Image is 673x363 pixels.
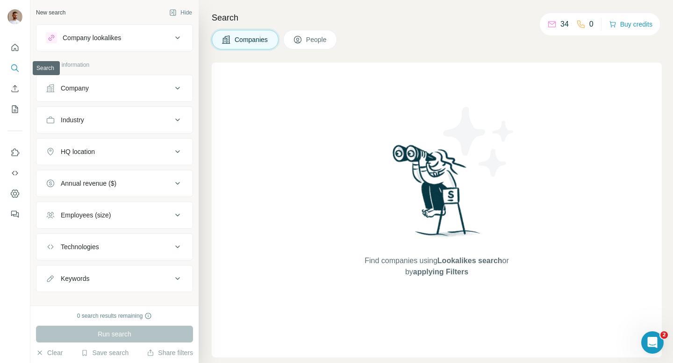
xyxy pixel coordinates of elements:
[36,27,193,49] button: Company lookalikes
[163,6,199,20] button: Hide
[61,115,84,125] div: Industry
[36,8,65,17] div: New search
[36,348,63,357] button: Clear
[147,348,193,357] button: Share filters
[36,172,193,195] button: Annual revenue ($)
[61,84,89,93] div: Company
[36,204,193,226] button: Employees (size)
[36,109,193,131] button: Industry
[388,142,486,246] img: Surfe Illustration - Woman searching with binoculars
[413,268,468,276] span: applying Filters
[61,179,116,188] div: Annual revenue ($)
[7,101,22,118] button: My lists
[437,100,521,184] img: Surfe Illustration - Stars
[7,185,22,202] button: Dashboard
[7,80,22,97] button: Enrich CSV
[77,312,152,320] div: 0 search results remaining
[660,331,668,339] span: 2
[36,267,193,290] button: Keywords
[7,9,22,24] img: Avatar
[212,11,662,24] h4: Search
[7,39,22,56] button: Quick start
[609,18,652,31] button: Buy credits
[63,33,121,42] div: Company lookalikes
[362,255,511,278] span: Find companies using or by
[641,331,664,354] iframe: Intercom live chat
[36,77,193,99] button: Company
[7,144,22,161] button: Use Surfe on LinkedIn
[36,236,193,258] button: Technologies
[7,206,22,223] button: Feedback
[61,242,99,251] div: Technologies
[589,19,594,30] p: 0
[7,60,22,77] button: Search
[61,274,89,283] div: Keywords
[560,19,569,30] p: 34
[36,61,193,69] p: Company information
[437,257,502,265] span: Lookalikes search
[306,35,328,44] span: People
[7,165,22,181] button: Use Surfe API
[235,35,269,44] span: Companies
[36,140,193,163] button: HQ location
[61,210,111,220] div: Employees (size)
[61,147,95,156] div: HQ location
[81,348,129,357] button: Save search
